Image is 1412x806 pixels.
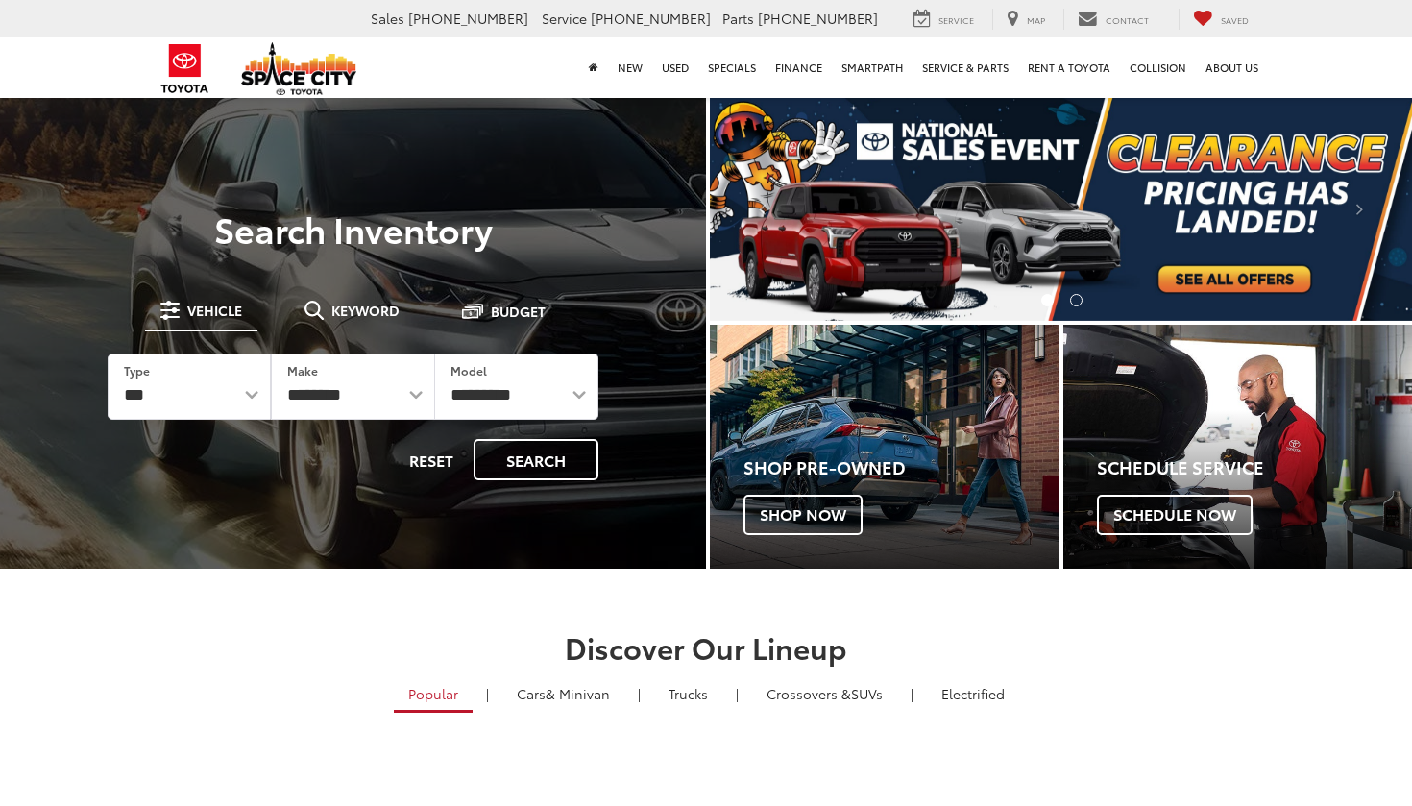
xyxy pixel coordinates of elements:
a: About Us [1196,37,1268,98]
span: Service [938,13,974,26]
button: Click to view next picture. [1306,134,1412,282]
img: Toyota [149,37,221,100]
h3: Search Inventory [81,209,625,248]
label: Make [287,362,318,379]
a: Shop Pre-Owned Shop Now [710,325,1059,569]
button: Search [474,439,598,480]
span: Keyword [331,304,400,317]
li: | [731,684,743,703]
a: Rent a Toyota [1018,37,1120,98]
label: Type [124,362,150,379]
label: Model [450,362,487,379]
a: Service [899,9,988,30]
a: Electrified [927,677,1019,710]
span: Budget [491,305,546,318]
span: Saved [1221,13,1249,26]
span: Map [1027,13,1045,26]
li: | [906,684,918,703]
h4: Shop Pre-Owned [743,458,1059,477]
span: Sales [371,9,404,28]
a: Contact [1063,9,1163,30]
a: Cars [502,677,624,710]
a: Collision [1120,37,1196,98]
a: Specials [698,37,766,98]
div: carousel slide number 1 of 2 [710,96,1412,321]
span: [PHONE_NUMBER] [758,9,878,28]
span: Contact [1106,13,1149,26]
a: Map [992,9,1059,30]
a: Trucks [654,677,722,710]
a: Home [579,37,608,98]
a: Used [652,37,698,98]
a: Service & Parts [913,37,1018,98]
h2: Discover Our Lineup [29,631,1383,663]
a: SmartPath [832,37,913,98]
li: | [633,684,645,703]
section: Carousel section with vehicle pictures - may contain disclaimers. [710,96,1412,321]
div: Toyota [710,325,1059,569]
li: Go to slide number 1. [1041,294,1054,306]
span: Shop Now [743,495,863,535]
a: Popular [394,677,473,713]
a: My Saved Vehicles [1179,9,1263,30]
button: Click to view previous picture. [710,134,816,282]
button: Reset [393,439,470,480]
span: Crossovers & [767,684,851,703]
span: Service [542,9,587,28]
span: & Minivan [546,684,610,703]
li: Go to slide number 2. [1070,294,1083,306]
span: [PHONE_NUMBER] [408,9,528,28]
a: SUVs [752,677,897,710]
a: New [608,37,652,98]
span: Parts [722,9,754,28]
a: Finance [766,37,832,98]
span: Vehicle [187,304,242,317]
span: [PHONE_NUMBER] [591,9,711,28]
span: Schedule Now [1097,495,1253,535]
img: Clearance Pricing Has Landed [710,96,1412,321]
img: Space City Toyota [241,42,356,95]
li: | [481,684,494,703]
